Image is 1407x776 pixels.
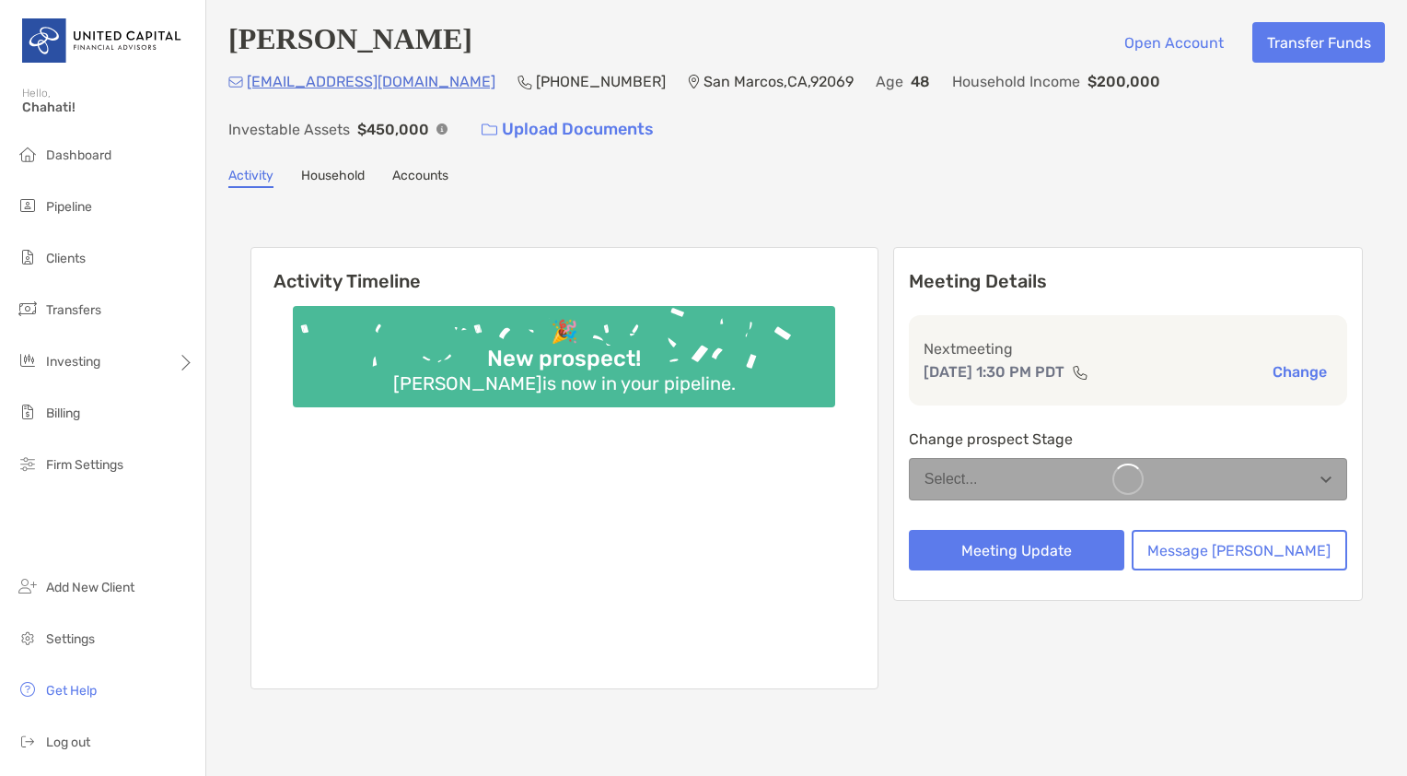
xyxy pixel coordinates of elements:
img: get-help icon [17,678,39,700]
p: $200,000 [1087,70,1160,93]
p: Investable Assets [228,118,350,141]
a: Upload Documents [470,110,666,149]
img: investing icon [17,349,39,371]
p: [EMAIL_ADDRESS][DOMAIN_NAME] [247,70,495,93]
h4: [PERSON_NAME] [228,22,472,63]
p: Household Income [952,70,1080,93]
div: 🎉 [543,319,586,346]
button: Message [PERSON_NAME] [1132,530,1347,570]
img: dashboard icon [17,143,39,165]
div: [PERSON_NAME] is now in your pipeline. [386,372,743,394]
img: add_new_client icon [17,575,39,597]
img: Phone Icon [517,75,532,89]
img: button icon [482,123,497,136]
span: Get Help [46,683,97,699]
img: settings icon [17,627,39,649]
p: 48 [911,70,930,93]
p: $450,000 [357,118,429,141]
span: Settings [46,631,95,647]
img: Location Icon [688,75,700,89]
button: Change [1267,362,1332,382]
button: Transfer Funds [1252,22,1385,63]
img: logout icon [17,730,39,752]
p: Next meeting [924,337,1332,360]
span: Pipeline [46,199,92,215]
h6: Activity Timeline [251,248,878,292]
p: San Marcos , CA , 92069 [703,70,854,93]
img: Email Icon [228,76,243,88]
p: Age [876,70,903,93]
button: Open Account [1110,22,1238,63]
span: Firm Settings [46,457,123,473]
button: Meeting Update [909,530,1124,570]
a: Accounts [392,168,448,188]
img: communication type [1072,365,1088,380]
img: firm-settings icon [17,453,39,475]
span: Chahati! [22,100,194,115]
span: Investing [46,354,100,370]
span: Dashboard [46,147,111,163]
div: New prospect! [480,346,648,372]
span: Clients [46,251,86,266]
img: transfers icon [17,298,39,320]
img: United Capital Logo [22,7,183,74]
span: Transfers [46,302,101,318]
span: Add New Client [46,580,134,595]
p: Change prospect Stage [909,428,1347,451]
img: pipeline icon [17,194,39,217]
span: Billing [46,406,80,421]
span: Log out [46,735,90,750]
p: Meeting Details [909,270,1347,293]
p: [PHONE_NUMBER] [536,70,666,93]
img: Info Icon [436,123,448,135]
a: Household [301,168,365,188]
p: [DATE] 1:30 PM PDT [924,360,1064,383]
img: billing icon [17,401,39,423]
img: clients icon [17,246,39,268]
a: Activity [228,168,273,188]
